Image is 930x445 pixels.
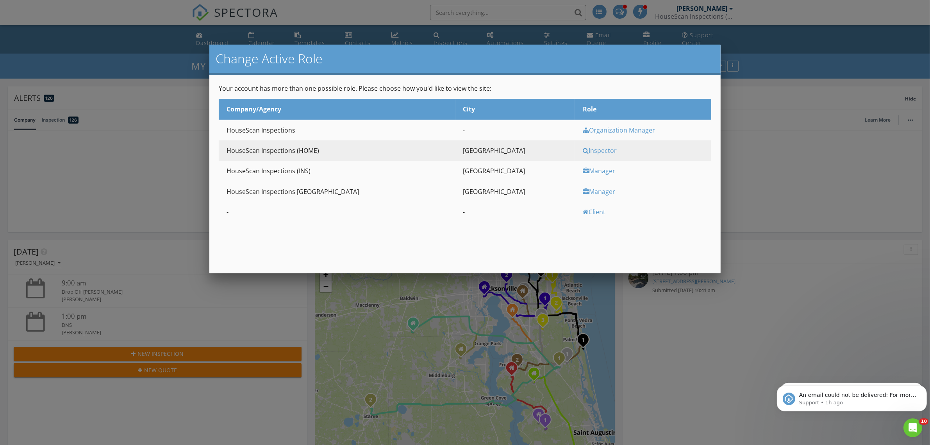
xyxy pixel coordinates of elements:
div: Organization Manager [583,126,710,135]
td: - [455,202,575,222]
td: HouseScan Inspections (HOME) [219,140,455,161]
h2: Change Active Role [216,51,715,66]
td: HouseScan Inspections [GEOGRAPHIC_DATA] [219,181,455,202]
span: 10 [919,418,928,425]
div: Manager [583,187,710,196]
p: Your account has more than one possible role. Please choose how you'd like to view the site: [219,84,712,93]
td: HouseScan Inspections (INS) [219,161,455,181]
div: Client [583,208,710,216]
div: Inspector [583,146,710,155]
td: - [455,120,575,140]
td: [GEOGRAPHIC_DATA] [455,161,575,181]
td: - [219,202,455,222]
iframe: Intercom live chat [903,418,922,437]
th: Role [575,99,712,120]
td: HouseScan Inspections [219,120,455,140]
td: [GEOGRAPHIC_DATA] [455,181,575,202]
td: [GEOGRAPHIC_DATA] [455,140,575,161]
th: Company/Agency [219,99,455,120]
th: City [455,99,575,120]
div: Manager [583,167,710,175]
iframe: Intercom notifications message [774,369,930,424]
